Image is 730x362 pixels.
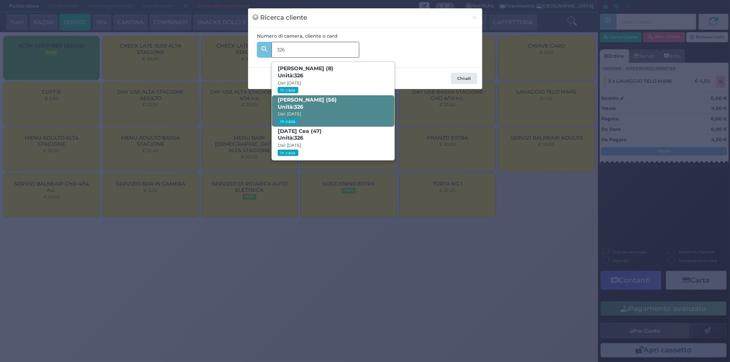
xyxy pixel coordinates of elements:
small: Dal: [DATE] [278,80,301,86]
small: In casa [278,87,298,93]
strong: 326 [294,135,303,141]
input: Es. 'Mario Rossi', '220' o '108123234234' [272,42,359,58]
small: Dal: [DATE] [278,111,301,117]
h3: Ricerca cliente [253,13,307,23]
small: In casa [278,150,298,156]
strong: 326 [294,104,303,110]
span: × [472,13,477,22]
span: Unità: [278,135,303,142]
button: Chiudi [467,8,482,27]
span: Unità: [278,72,303,79]
span: Unità: [278,104,303,111]
strong: 326 [294,72,303,79]
button: Chiudi [451,73,477,84]
label: Numero di camera, cliente o card [257,33,338,40]
b: [PERSON_NAME] (56) [278,97,337,110]
b: [PERSON_NAME] (8) [278,65,333,79]
small: Dal: [DATE] [278,143,301,148]
b: [DATE] Cea (47) [278,128,322,141]
small: In casa [278,118,298,125]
